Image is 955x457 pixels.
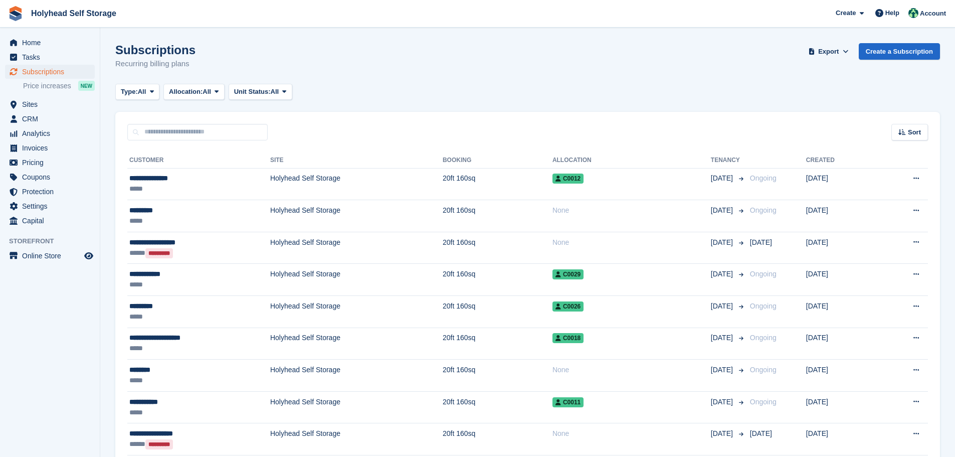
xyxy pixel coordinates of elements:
span: Settings [22,199,82,213]
td: 20ft 160sq [443,296,552,328]
span: [DATE] [711,365,735,375]
span: [DATE] [711,301,735,312]
div: None [552,205,711,216]
span: Online Store [22,249,82,263]
span: Protection [22,185,82,199]
div: None [552,365,711,375]
span: Coupons [22,170,82,184]
span: Storefront [9,236,100,246]
a: menu [5,156,95,170]
span: Ongoing [750,366,777,374]
td: [DATE] [806,264,876,296]
a: menu [5,249,95,263]
a: menu [5,214,95,228]
td: [DATE] [806,168,876,200]
td: [DATE] [806,200,876,232]
a: menu [5,65,95,79]
span: All [138,87,146,97]
div: None [552,237,711,248]
a: menu [5,50,95,64]
th: Booking [443,153,552,169]
td: 20ft 160sq [443,264,552,296]
td: [DATE] [806,328,876,360]
td: 20ft 160sq [443,232,552,264]
td: 20ft 160sq [443,360,552,392]
span: Price increases [23,81,71,91]
th: Tenancy [711,153,746,169]
a: menu [5,170,95,184]
button: Allocation: All [163,84,225,100]
span: Invoices [22,141,82,155]
span: C0029 [552,269,584,279]
span: Type: [121,87,138,97]
h1: Subscriptions [115,43,196,57]
td: Holyhead Self Storage [270,264,443,296]
td: Holyhead Self Storage [270,200,443,232]
td: [DATE] [806,296,876,328]
span: [DATE] [711,428,735,439]
td: Holyhead Self Storage [270,328,443,360]
span: [DATE] [711,269,735,279]
th: Customer [127,153,270,169]
td: 20ft 160sq [443,423,552,455]
span: [DATE] [711,205,735,216]
span: [DATE] [750,429,772,437]
span: C0012 [552,174,584,184]
a: Preview store [83,250,95,262]
div: None [552,428,711,439]
span: Ongoing [750,206,777,214]
span: Help [885,8,899,18]
span: Sort [908,127,921,137]
span: Unit Status: [234,87,271,97]
span: C0026 [552,301,584,312]
a: Price increases NEW [23,80,95,91]
span: Subscriptions [22,65,82,79]
td: [DATE] [806,232,876,264]
td: 20ft 160sq [443,200,552,232]
td: [DATE] [806,360,876,392]
span: Tasks [22,50,82,64]
span: Capital [22,214,82,228]
span: [DATE] [711,397,735,407]
a: menu [5,112,95,126]
td: Holyhead Self Storage [270,296,443,328]
td: Holyhead Self Storage [270,168,443,200]
span: Ongoing [750,270,777,278]
span: Create [836,8,856,18]
td: Holyhead Self Storage [270,423,443,455]
span: Ongoing [750,174,777,182]
td: Holyhead Self Storage [270,391,443,423]
span: [DATE] [750,238,772,246]
td: Holyhead Self Storage [270,360,443,392]
a: menu [5,199,95,213]
span: [DATE] [711,173,735,184]
span: C0011 [552,397,584,407]
button: Type: All [115,84,159,100]
span: CRM [22,112,82,126]
span: [DATE] [711,333,735,343]
span: Export [818,47,839,57]
p: Recurring billing plans [115,58,196,70]
button: Export [807,43,851,60]
button: Unit Status: All [229,84,292,100]
img: Graham Wood [908,8,918,18]
span: Pricing [22,156,82,170]
td: 20ft 160sq [443,168,552,200]
span: Ongoing [750,302,777,310]
a: Holyhead Self Storage [27,5,120,22]
a: menu [5,126,95,140]
th: Allocation [552,153,711,169]
img: stora-icon-8386f47178a22dfd0bd8f6a31ec36ba5ce8667c1dd55bd0f319d3a0aa187defe.svg [8,6,23,21]
span: Account [920,9,946,19]
a: Create a Subscription [859,43,940,60]
span: All [203,87,211,97]
th: Site [270,153,443,169]
span: [DATE] [711,237,735,248]
td: Holyhead Self Storage [270,232,443,264]
th: Created [806,153,876,169]
span: Sites [22,97,82,111]
td: [DATE] [806,423,876,455]
a: menu [5,141,95,155]
span: C0018 [552,333,584,343]
a: menu [5,97,95,111]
